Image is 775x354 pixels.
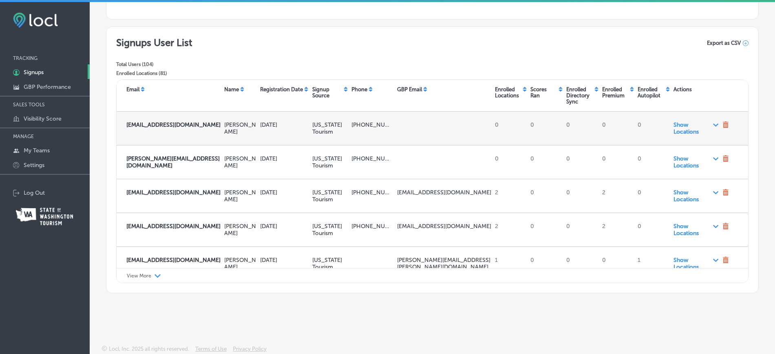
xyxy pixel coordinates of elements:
[492,220,528,240] div: 2
[397,189,492,196] p: silverlakeresortwa@gmail.com
[312,223,348,237] p: [US_STATE] Tourism
[126,257,221,264] strong: [EMAIL_ADDRESS][DOMAIN_NAME]
[312,86,342,99] p: Signup Source
[527,220,563,240] div: 0
[351,86,367,92] p: Phone
[495,86,522,99] p: Enrolled Locations
[563,118,599,139] div: 0
[126,223,221,230] strong: [EMAIL_ADDRESS][DOMAIN_NAME]
[126,86,139,92] p: Email
[16,208,73,225] img: Washington Tourism
[24,162,44,169] p: Settings
[224,155,257,169] p: Murray Bartholomew
[634,152,670,172] div: 0
[530,86,557,99] p: Scores Ran
[126,155,221,169] p: murray@skileavenworth.com
[599,220,635,240] div: 2
[397,223,492,230] p: history@lopezmuseum.org
[24,189,45,196] p: Log Out
[563,253,599,288] div: 0
[563,220,599,240] div: 0
[260,189,309,196] p: [DATE]
[351,223,394,230] p: [PHONE_NUMBER]
[260,86,303,92] p: Registration Date
[126,223,221,230] p: history@lopezmuseum.org
[599,152,635,172] div: 0
[109,346,189,352] p: Locl, Inc. 2025 all rights reserved.
[260,121,309,128] p: [DATE]
[126,155,220,169] strong: [PERSON_NAME][EMAIL_ADDRESS][DOMAIN_NAME]
[351,189,394,196] p: [PHONE_NUMBER]
[492,118,528,139] div: 0
[673,257,719,270] span: Show Locations
[397,86,422,92] p: GBP Email
[126,121,221,128] p: visitnezperce@gmail.com
[634,186,670,206] div: 0
[224,86,239,92] p: Name
[492,186,528,206] div: 2
[673,86,692,92] p: Actions
[126,121,221,128] strong: [EMAIL_ADDRESS][DOMAIN_NAME]
[397,257,492,270] p: sylvana.sorrells@gmail.com
[673,189,719,203] span: Show Locations
[116,37,192,48] h2: Signups User List
[351,155,394,162] p: [PHONE_NUMBER]
[566,86,593,105] p: Enrolled Directory Sync
[722,155,729,163] span: Remove user from your referral organization.
[673,223,719,237] span: Show Locations
[312,121,348,135] p: [US_STATE] Tourism
[116,62,192,67] p: Total Users ( 104 )
[224,189,257,203] p: Alan Kahn
[312,155,348,169] p: [US_STATE] Tourism
[527,152,563,172] div: 0
[634,253,670,288] div: 1
[722,189,729,197] span: Remove user from your referral organization.
[722,257,729,265] span: Remove user from your referral organization.
[351,121,394,128] p: [PHONE_NUMBER]
[673,121,719,135] span: Show Locations
[602,86,629,99] p: Enrolled Premium
[127,273,151,279] p: View More
[24,147,50,154] p: My Teams
[634,118,670,139] div: 0
[492,253,528,288] div: 1
[224,121,257,135] p: Ciarra Greene
[527,253,563,288] div: 0
[312,257,348,270] p: [US_STATE] Tourism
[722,223,729,231] span: Remove user from your referral organization.
[260,257,309,264] p: [DATE]
[599,118,635,139] div: 0
[260,155,309,162] p: [DATE]
[24,115,62,122] p: Visibility Score
[224,257,257,270] p: Sylvana Sorrells
[492,152,528,172] div: 0
[673,155,719,169] span: Show Locations
[634,220,670,240] div: 0
[224,223,257,237] p: Amy Frost
[563,152,599,172] div: 0
[527,186,563,206] div: 0
[260,223,309,230] p: [DATE]
[707,40,741,46] span: Export as CSV
[126,189,221,196] p: silverlakeresortwa@gmail.com
[116,70,192,76] p: Enrolled Locations ( 81 )
[638,86,665,99] p: Enrolled Autopilot
[599,186,635,206] div: 2
[126,257,221,264] p: cedartosurfcampground@gmail.com
[722,121,729,130] span: Remove user from your referral organization.
[599,253,635,288] div: 0
[563,186,599,206] div: 0
[13,13,58,28] img: fda3e92497d09a02dc62c9cd864e3231.png
[24,69,44,76] p: Signups
[126,189,221,196] strong: [EMAIL_ADDRESS][DOMAIN_NAME]
[312,189,348,203] p: [US_STATE] Tourism
[24,84,71,90] p: GBP Performance
[527,118,563,139] div: 0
